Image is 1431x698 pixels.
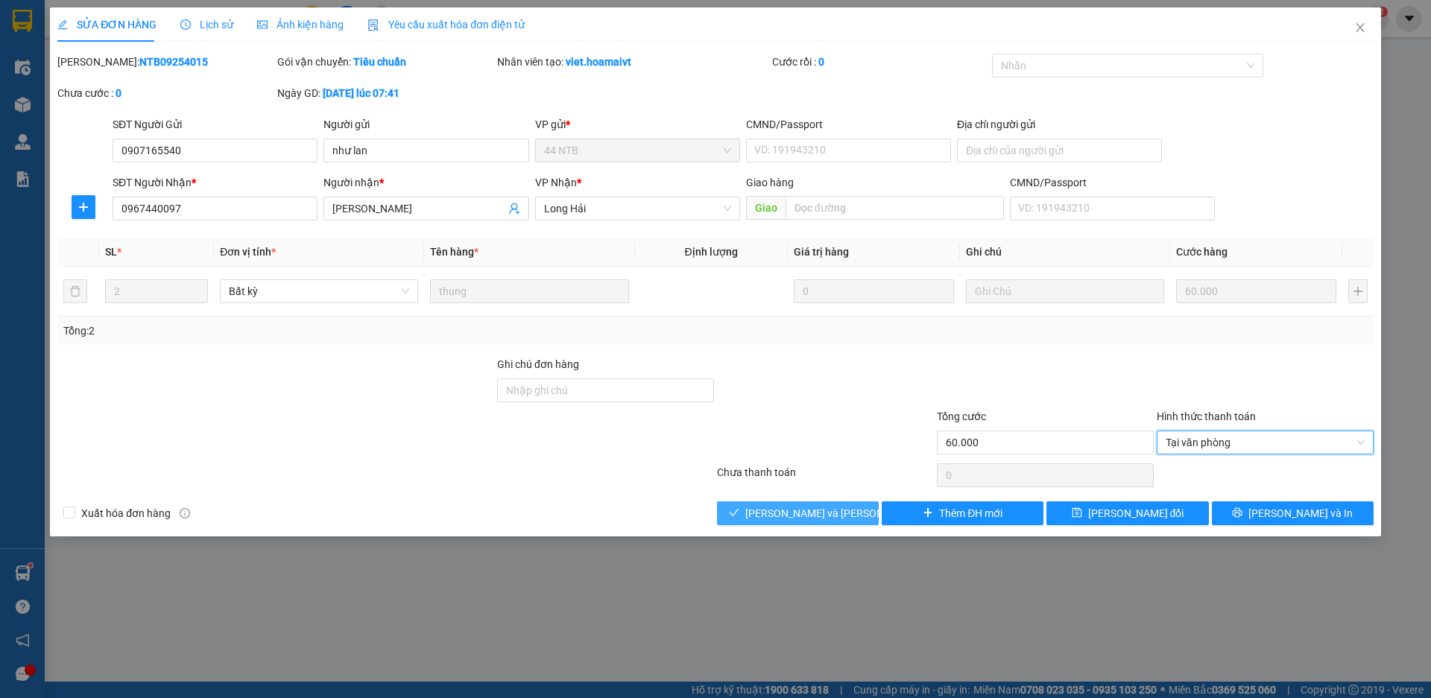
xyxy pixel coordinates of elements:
span: Gửi: [13,14,36,30]
span: Xuất hóa đơn hàng [75,505,177,521]
span: Tại văn phòng [1166,431,1365,454]
span: Giao hàng [746,177,794,188]
b: [DATE] lúc 07:41 [323,87,399,99]
div: SĐT Người Nhận [113,174,318,191]
b: 0 [116,87,121,99]
span: picture [257,19,268,30]
span: Định lượng [685,246,738,258]
div: LIÊM [13,31,117,48]
span: Yêu cầu xuất hóa đơn điện tử [367,19,525,31]
th: Ghi chú [960,238,1170,267]
label: Hình thức thanh toán [1157,410,1256,422]
input: Ghi chú đơn hàng [497,378,714,402]
div: Ngày GD: [277,85,494,101]
span: close [1354,22,1366,34]
b: 0 [818,56,824,68]
div: Địa chỉ người gửi [957,116,1162,133]
span: Lịch sử [180,19,233,31]
div: 100.000 [125,96,233,117]
input: VD: Bàn, Ghế [430,279,628,303]
span: plus [923,507,933,519]
div: Người nhận [323,174,528,191]
span: Đơn vị tính [220,246,276,258]
span: Giá trị hàng [794,246,849,258]
span: check [729,507,739,519]
span: edit [57,19,68,30]
div: Cước rồi : [772,54,989,70]
span: [PERSON_NAME] đổi [1088,505,1184,521]
div: Nhân viên tạo: [497,54,769,70]
span: Ảnh kiện hàng [257,19,344,31]
span: SỬA ĐƠN HÀNG [57,19,157,31]
span: Nhận: [127,14,163,30]
span: clock-circle [180,19,191,30]
div: 93 NTB Q1 [127,13,232,48]
span: SL [105,246,117,258]
div: SĐT Người Gửi [113,116,318,133]
div: Chưa cước : [57,85,274,101]
span: Long Hải [544,197,731,220]
span: [PERSON_NAME] và [PERSON_NAME] hàng [745,505,947,521]
div: Tổng: 2 [63,323,552,339]
input: Ghi Chú [966,279,1164,303]
span: user-add [508,203,520,215]
button: printer[PERSON_NAME] và In [1212,501,1374,525]
button: Close [1339,7,1381,49]
button: plus [1348,279,1368,303]
span: Tên hàng [430,246,478,258]
div: 0383808878 [13,48,117,69]
span: save [1072,507,1082,519]
div: Long Hải [13,13,117,31]
span: Cước hàng [1176,246,1228,258]
div: Chưa thanh toán [715,464,935,490]
span: printer [1232,507,1242,519]
span: 44 NTB [544,139,731,162]
button: plusThêm ĐH mới [882,501,1043,525]
div: [PERSON_NAME]: [57,54,274,70]
button: plus [72,195,95,219]
input: Địa chỉ của người gửi [957,139,1162,162]
div: VP gửi [535,116,740,133]
span: Tổng cước [937,410,986,422]
span: C : [125,100,137,115]
input: 0 [1176,279,1336,303]
span: [PERSON_NAME] và In [1248,505,1353,521]
div: Người gửi [323,116,528,133]
label: Ghi chú đơn hàng [497,358,579,370]
span: Bất kỳ [229,280,409,302]
button: delete [63,279,87,303]
div: LONG HAI [13,69,117,87]
span: Thêm ĐH mới [939,505,1002,521]
div: CMND/Passport [1010,174,1215,191]
b: Tiêu chuẩn [353,56,406,68]
div: Gói vận chuyển: [277,54,494,70]
button: save[PERSON_NAME] đổi [1046,501,1208,525]
img: icon [367,19,379,31]
input: 0 [794,279,954,303]
span: plus [72,201,95,213]
b: NTB09254015 [139,56,208,68]
div: 0983340082 [127,66,232,87]
span: info-circle [180,508,190,518]
span: VP Nhận [535,177,577,188]
input: Dọc đường [786,196,1004,220]
span: Giao [746,196,786,220]
button: check[PERSON_NAME] và [PERSON_NAME] hàng [717,501,879,525]
b: viet.hoamaivt [566,56,631,68]
div: TÍN [127,48,232,66]
div: CMND/Passport [746,116,951,133]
